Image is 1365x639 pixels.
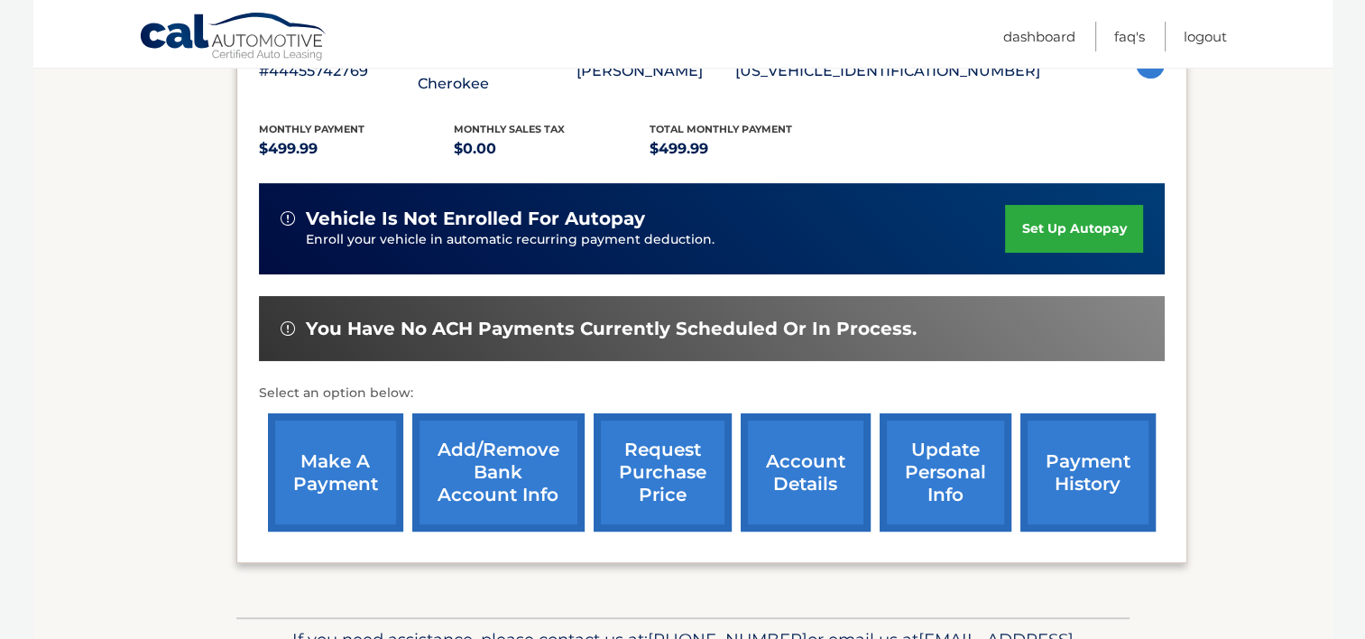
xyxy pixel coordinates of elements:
[268,413,403,532] a: make a payment
[139,12,328,64] a: Cal Automotive
[594,413,732,532] a: request purchase price
[1184,22,1227,51] a: Logout
[1005,205,1142,253] a: set up autopay
[281,321,295,336] img: alert-white.svg
[576,59,735,84] p: [PERSON_NAME]
[454,123,565,135] span: Monthly sales Tax
[259,59,418,84] p: #44455742769
[650,136,845,162] p: $499.99
[281,211,295,226] img: alert-white.svg
[1020,413,1156,532] a: payment history
[454,136,650,162] p: $0.00
[306,208,645,230] span: vehicle is not enrolled for autopay
[306,230,1006,250] p: Enroll your vehicle in automatic recurring payment deduction.
[650,123,792,135] span: Total Monthly Payment
[735,59,1040,84] p: [US_VEHICLE_IDENTIFICATION_NUMBER]
[741,413,871,532] a: account details
[412,413,585,532] a: Add/Remove bank account info
[418,46,576,97] p: 2024 Jeep Grand Cherokee
[259,136,455,162] p: $499.99
[306,318,917,340] span: You have no ACH payments currently scheduled or in process.
[880,413,1011,532] a: update personal info
[259,383,1165,404] p: Select an option below:
[1114,22,1145,51] a: FAQ's
[259,123,364,135] span: Monthly Payment
[1003,22,1075,51] a: Dashboard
